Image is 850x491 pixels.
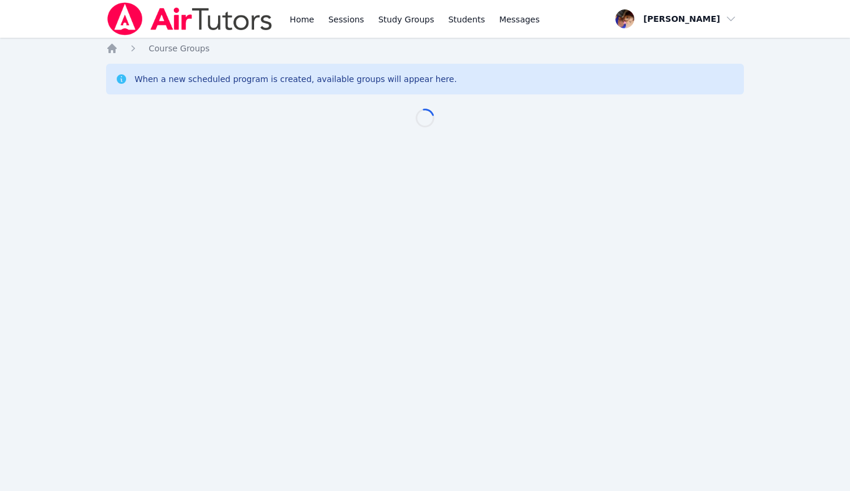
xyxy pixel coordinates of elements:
div: When a new scheduled program is created, available groups will appear here. [134,73,457,85]
span: Course Groups [149,44,209,53]
span: Messages [499,14,540,25]
a: Course Groups [149,42,209,54]
img: Air Tutors [106,2,273,35]
nav: Breadcrumb [106,42,744,54]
